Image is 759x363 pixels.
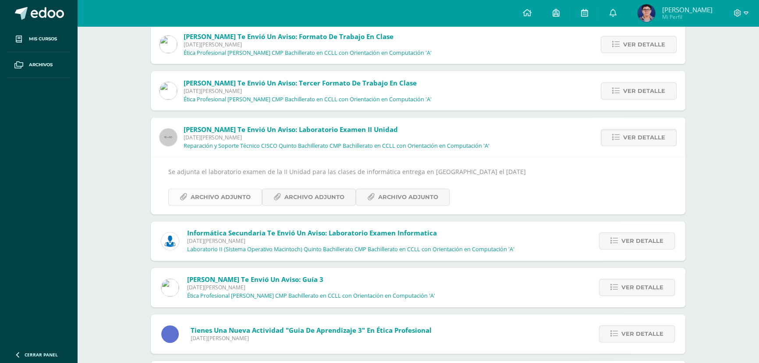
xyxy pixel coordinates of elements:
span: [DATE][PERSON_NAME] [187,284,435,291]
span: Ver detalle [621,279,663,295]
span: Ver detalle [621,233,663,249]
img: 6dfd641176813817be49ede9ad67d1c4.png [161,279,179,296]
p: Reparación y Soporte Técnico CISCO Quinto Bachillerato CMP Bachillerato en CCLL con Orientación e... [184,142,489,149]
span: Informática Secundaria te envió un aviso: Laboratorio Examen Informatica [187,228,437,237]
span: [PERSON_NAME] te envió un aviso: Tercer formato de trabajo en clase [184,78,417,87]
img: 6dfd641176813817be49ede9ad67d1c4.png [160,36,177,53]
span: Cerrar panel [25,352,58,358]
p: Laboratorio II (Sistema Operativo Macintoch) Quinto Bachillerato CMP Bachillerato en CCLL con Ori... [187,246,514,253]
p: Ética Profesional [PERSON_NAME] CMP Bachillerato en CCLL con Orientación en Computación 'A' [184,96,432,103]
span: [DATE][PERSON_NAME] [187,237,514,245]
p: Ética Profesional [PERSON_NAME] CMP Bachillerato en CCLL con Orientación en Computación 'A' [184,50,432,57]
span: [DATE][PERSON_NAME] [191,335,432,342]
span: Ver detalle [623,129,665,146]
a: Archivo Adjunto [168,189,262,206]
a: Archivo Adjunto [356,189,450,206]
img: 6dfd641176813817be49ede9ad67d1c4.png [160,82,177,100]
span: Mi Perfil [662,13,712,21]
span: [DATE][PERSON_NAME] [184,134,489,141]
span: Tienes una nueva actividad "Guia de aprendizaje 3" En Ética Profesional [191,326,432,335]
a: Archivos [7,52,70,78]
div: Se adjunta el laboratorio examen de la II Unidad para las clases de informática entrega en [GEOGR... [168,166,668,205]
span: [DATE][PERSON_NAME] [184,87,432,95]
a: Archivo Adjunto [262,189,356,206]
p: Ética Profesional [PERSON_NAME] CMP Bachillerato en CCLL con Orientación en Computación 'A' [187,292,435,299]
span: Mis cursos [29,36,57,43]
span: [PERSON_NAME] te envió un aviso: Laboratorio Examen II Unidad [184,125,398,134]
span: [PERSON_NAME] te envió un aviso: Formato de trabajo en clase [184,32,394,41]
span: Ver detalle [623,83,665,99]
img: 60x60 [160,128,177,146]
img: 6ed6846fa57649245178fca9fc9a58dd.png [161,232,179,250]
span: Archivo Adjunto [191,189,251,205]
span: [PERSON_NAME] te envió un aviso: Guía 3 [187,275,323,284]
span: Ver detalle [621,326,663,342]
span: [DATE][PERSON_NAME] [184,41,432,48]
span: Archivo Adjunto [284,189,344,205]
img: 2bacc30e51f75bd929c2b95f9dffedc9.png [638,4,655,22]
span: Archivo Adjunto [378,189,438,205]
a: Mis cursos [7,26,70,52]
span: Archivos [29,61,53,68]
span: Ver detalle [623,36,665,53]
span: [PERSON_NAME] [662,5,712,14]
